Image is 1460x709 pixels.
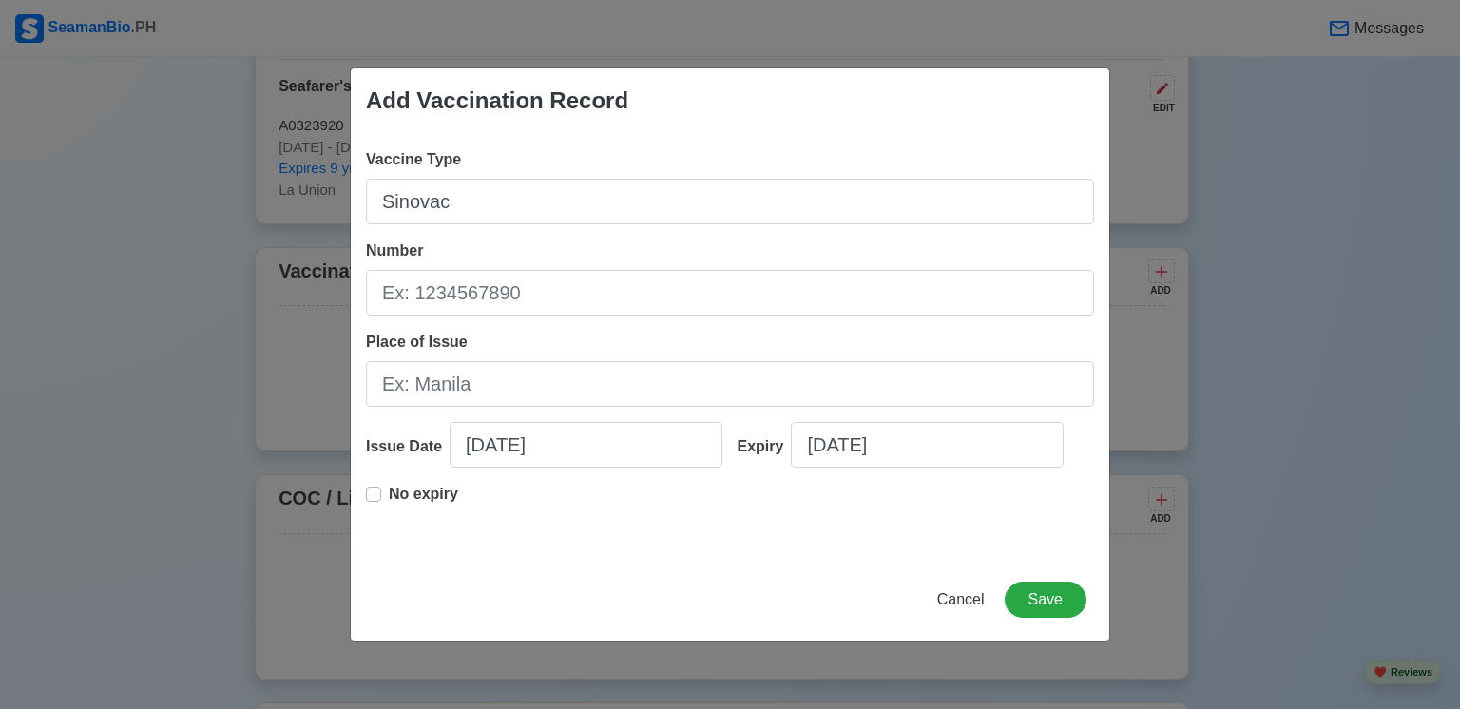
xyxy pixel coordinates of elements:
button: Cancel [925,582,997,618]
span: Cancel [937,591,985,607]
div: Expiry [738,435,792,458]
input: Ex: Sinovac 1st Dose [366,179,1094,224]
div: Add Vaccination Record [366,84,628,118]
button: Save [1005,582,1086,618]
input: Ex: 1234567890 [366,270,1094,316]
p: No expiry [389,483,458,506]
span: Vaccine Type [366,151,461,167]
span: Number [366,242,423,259]
div: Issue Date [366,435,450,458]
input: Ex: Manila [366,361,1094,407]
span: Place of Issue [366,334,468,350]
